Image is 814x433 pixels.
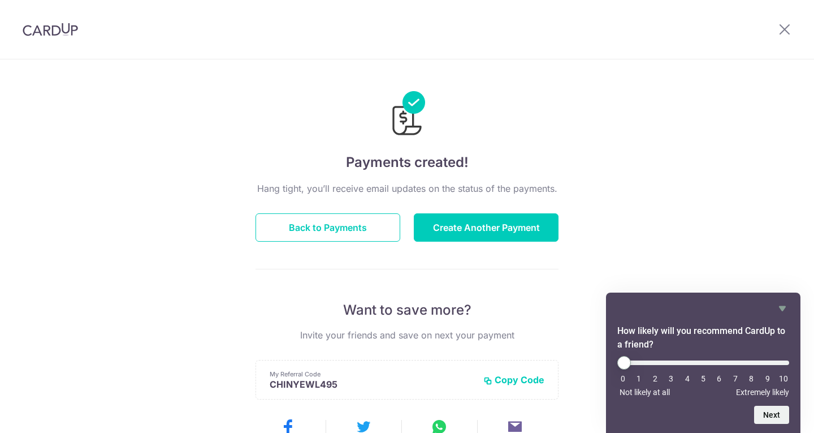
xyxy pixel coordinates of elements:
[256,152,558,173] h4: Payments created!
[778,374,789,383] li: 10
[665,374,677,383] li: 3
[650,374,661,383] li: 2
[736,388,789,397] span: Extremely likely
[256,328,558,342] p: Invite your friends and save on next your payment
[483,374,544,385] button: Copy Code
[256,301,558,319] p: Want to save more?
[762,374,773,383] li: 9
[633,374,644,383] li: 1
[414,213,558,242] button: Create Another Payment
[730,374,741,383] li: 7
[617,324,789,351] h2: How likely will you recommend CardUp to a friend? Select an option from 0 to 10, with 0 being Not...
[620,388,670,397] span: Not likely at all
[746,374,757,383] li: 8
[270,370,474,379] p: My Referral Code
[270,379,474,390] p: CHINYEWL495
[23,23,78,36] img: CardUp
[776,302,789,315] button: Hide survey
[698,374,709,383] li: 5
[617,356,789,397] div: How likely will you recommend CardUp to a friend? Select an option from 0 to 10, with 0 being Not...
[617,302,789,424] div: How likely will you recommend CardUp to a friend? Select an option from 0 to 10, with 0 being Not...
[713,374,725,383] li: 6
[682,374,693,383] li: 4
[754,406,789,424] button: Next question
[256,182,558,195] p: Hang tight, you’ll receive email updates on the status of the payments.
[256,213,400,242] button: Back to Payments
[617,374,629,383] li: 0
[389,91,425,139] img: Payments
